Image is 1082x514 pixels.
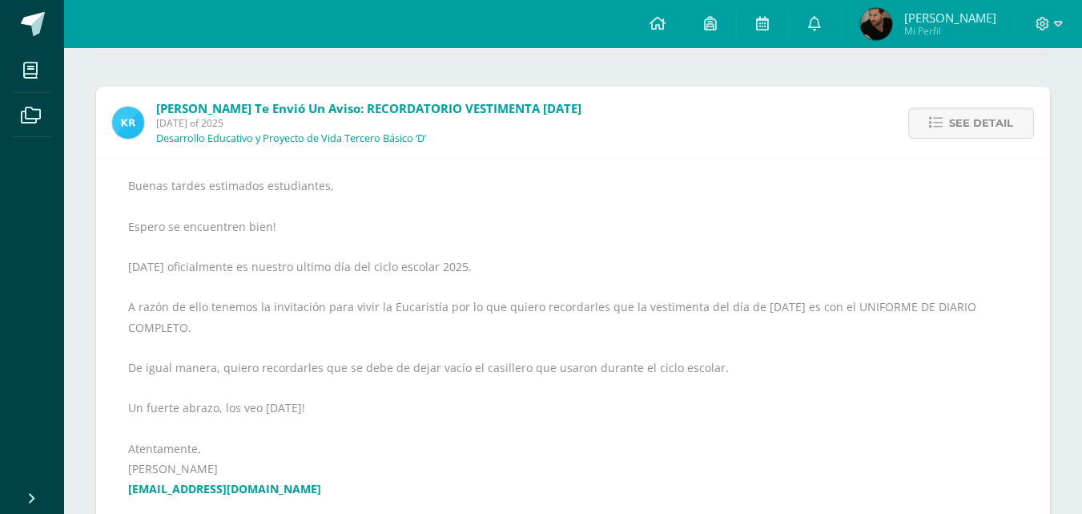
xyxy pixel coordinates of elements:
[860,8,892,40] img: 7c84f2bd84e836bf0d871e2ed4d9f981.png
[156,100,581,116] span: [PERSON_NAME] te envió un aviso: RECORDATORIO VESTIMENTA [DATE]
[949,108,1013,138] span: See detail
[904,10,996,26] span: [PERSON_NAME]
[156,116,581,130] span: [DATE] of 2025
[904,24,996,38] span: Mi Perfil
[112,107,144,139] img: 63bc87a283e8078d1504883f5e5627d9.png
[128,481,321,496] a: [EMAIL_ADDRESS][DOMAIN_NAME]
[156,132,426,145] p: Desarrollo Educativo y Proyecto de Vida Tercero Básico ‘D’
